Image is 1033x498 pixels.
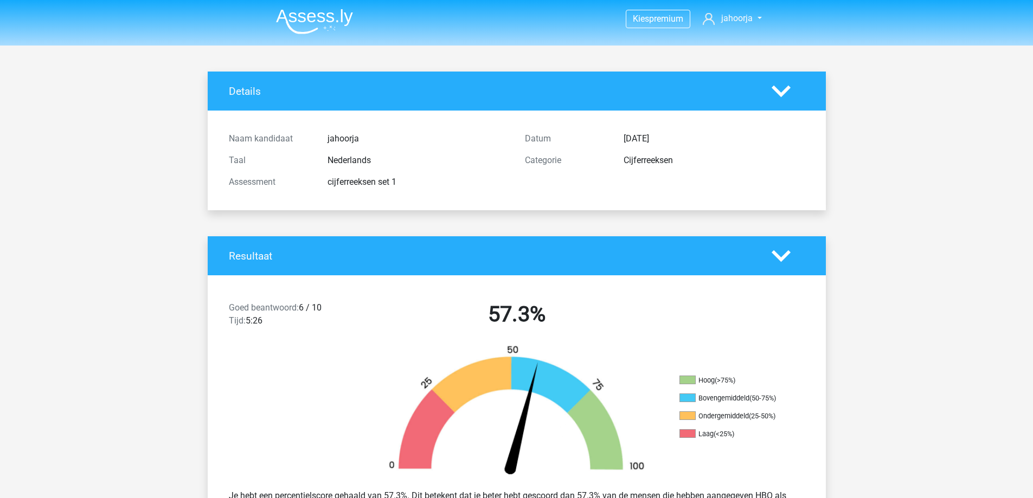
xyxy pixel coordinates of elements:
div: Assessment [221,176,319,189]
div: Naam kandidaat [221,132,319,145]
a: Kiespremium [626,11,690,26]
div: 6 / 10 5:26 [221,301,369,332]
span: Tijd: [229,315,246,326]
div: (50-75%) [749,394,776,402]
div: cijferreeksen set 1 [319,176,517,189]
img: Assessly [276,9,353,34]
div: Taal [221,154,319,167]
span: Goed beantwoord: [229,302,299,313]
div: (>75%) [715,376,735,384]
li: Laag [679,429,788,439]
div: (<25%) [714,430,734,438]
h4: Resultaat [229,250,755,262]
div: Cijferreeksen [615,154,813,167]
li: Bovengemiddeld [679,393,788,403]
span: Kies [633,14,649,24]
li: Hoog [679,376,788,385]
div: (25-50%) [749,412,775,420]
div: jahoorja [319,132,517,145]
span: jahoorja [721,13,753,23]
h4: Details [229,85,755,98]
a: jahoorja [698,12,766,25]
div: [DATE] [615,132,813,145]
div: Nederlands [319,154,517,167]
div: Categorie [517,154,615,167]
li: Ondergemiddeld [679,411,788,421]
div: Datum [517,132,615,145]
h2: 57.3% [377,301,657,327]
img: 57.25fd9e270242.png [370,345,663,481]
span: premium [649,14,683,24]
